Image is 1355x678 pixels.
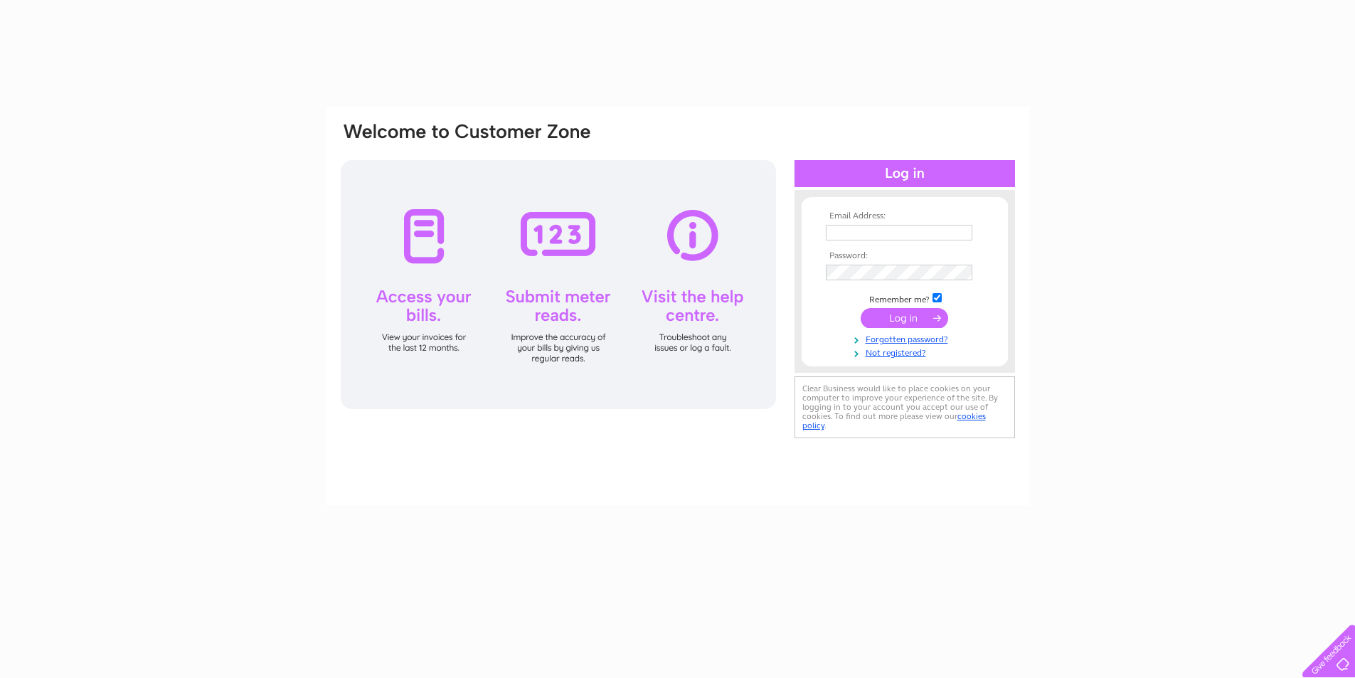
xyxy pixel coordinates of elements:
[802,411,986,430] a: cookies policy
[822,251,987,261] th: Password:
[795,376,1015,438] div: Clear Business would like to place cookies on your computer to improve your experience of the sit...
[861,308,948,328] input: Submit
[826,345,987,359] a: Not registered?
[822,291,987,305] td: Remember me?
[826,332,987,345] a: Forgotten password?
[822,211,987,221] th: Email Address:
